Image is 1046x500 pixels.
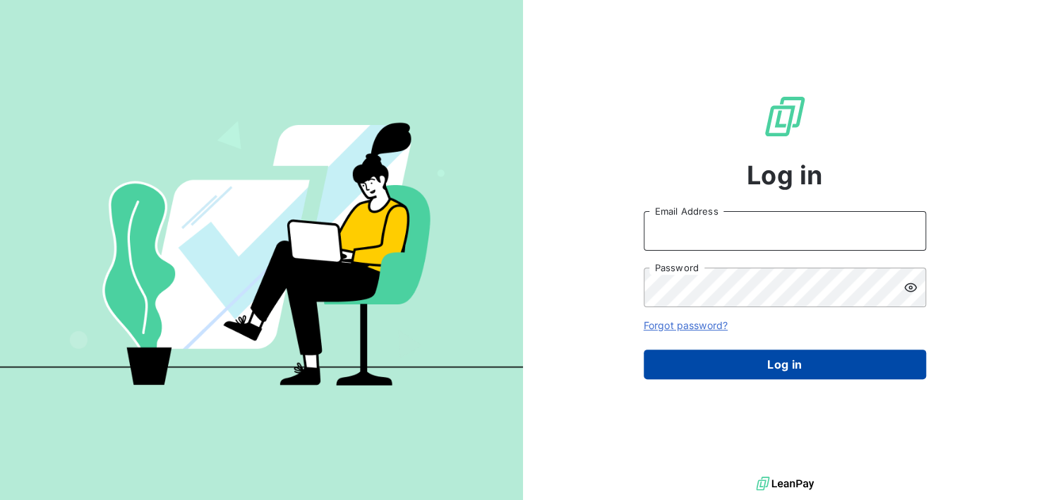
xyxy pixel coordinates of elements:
[644,211,926,251] input: placeholder
[644,319,728,331] a: Forgot password?
[762,94,807,139] img: LeanPay Logo
[644,350,926,379] button: Log in
[747,156,822,194] span: Log in
[756,473,814,494] img: logo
